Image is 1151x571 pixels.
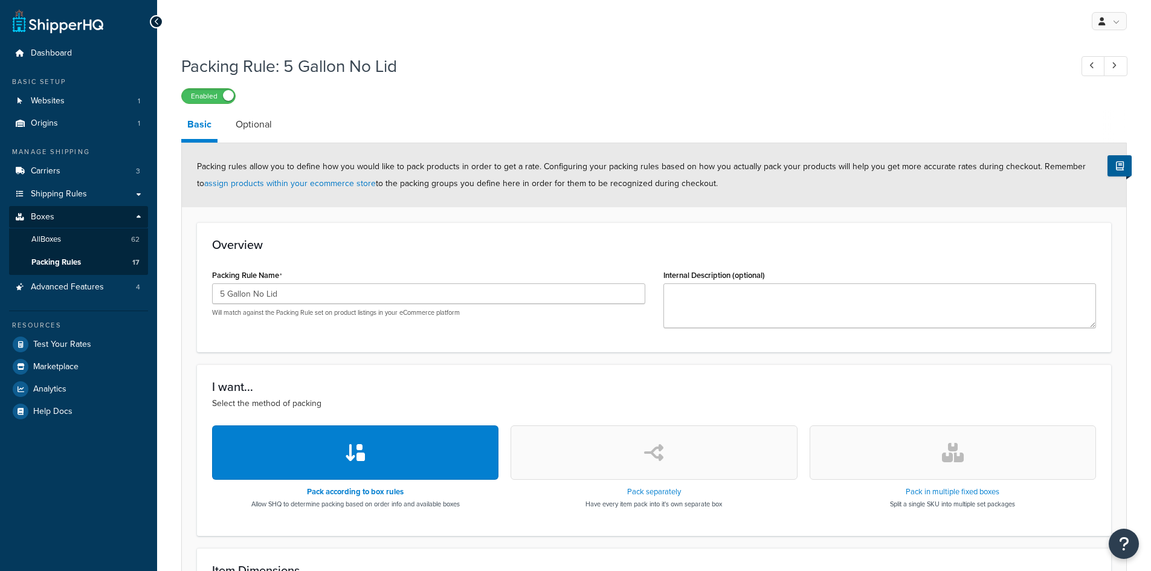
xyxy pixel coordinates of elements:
span: 17 [132,257,140,268]
span: Help Docs [33,407,73,417]
span: 62 [131,234,140,245]
a: Analytics [9,378,148,400]
label: Packing Rule Name [212,271,282,280]
span: 1 [138,118,140,129]
li: Carriers [9,160,148,182]
span: Dashboard [31,48,72,59]
a: AllBoxes62 [9,228,148,251]
p: Select the method of packing [212,397,1096,410]
span: Packing rules allow you to define how you would like to pack products in order to get a rate. Con... [197,160,1086,190]
p: Allow SHQ to determine packing based on order info and available boxes [251,499,460,509]
span: Carriers [31,166,60,176]
li: Packing Rules [9,251,148,274]
p: Will match against the Packing Rule set on product listings in your eCommerce platform [212,308,645,317]
h3: Pack separately [585,488,722,496]
label: Internal Description (optional) [663,271,765,280]
h3: Overview [212,238,1096,251]
a: Test Your Rates [9,334,148,355]
span: Shipping Rules [31,189,87,199]
a: Packing Rules17 [9,251,148,274]
a: Optional [230,110,278,139]
span: Test Your Rates [33,340,91,350]
span: Marketplace [33,362,79,372]
span: 3 [136,166,140,176]
span: Analytics [33,384,66,395]
button: Open Resource Center [1109,529,1139,559]
h3: I want... [212,380,1096,393]
a: Boxes [9,206,148,228]
span: Advanced Features [31,282,104,292]
a: Help Docs [9,401,148,422]
a: Websites1 [9,90,148,112]
span: Origins [31,118,58,129]
li: Advanced Features [9,276,148,298]
a: Basic [181,110,218,143]
span: Packing Rules [31,257,81,268]
h1: Packing Rule: 5 Gallon No Lid [181,54,1059,78]
a: Carriers3 [9,160,148,182]
a: Advanced Features4 [9,276,148,298]
button: Show Help Docs [1107,155,1132,176]
div: Basic Setup [9,77,148,87]
label: Enabled [182,89,235,103]
a: Marketplace [9,356,148,378]
li: Origins [9,112,148,135]
span: 1 [138,96,140,106]
div: Resources [9,320,148,331]
a: Next Record [1104,56,1127,76]
a: Shipping Rules [9,183,148,205]
h3: Pack in multiple fixed boxes [890,488,1015,496]
div: Manage Shipping [9,147,148,157]
span: 4 [136,282,140,292]
a: Dashboard [9,42,148,65]
span: Boxes [31,212,54,222]
span: All Boxes [31,234,61,245]
li: Websites [9,90,148,112]
p: Have every item pack into it's own separate box [585,499,722,509]
h3: Pack according to box rules [251,488,460,496]
li: Boxes [9,206,148,275]
a: Origins1 [9,112,148,135]
a: Previous Record [1082,56,1105,76]
a: assign products within your ecommerce store [204,177,376,190]
p: Split a single SKU into multiple set packages [890,499,1015,509]
span: Websites [31,96,65,106]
